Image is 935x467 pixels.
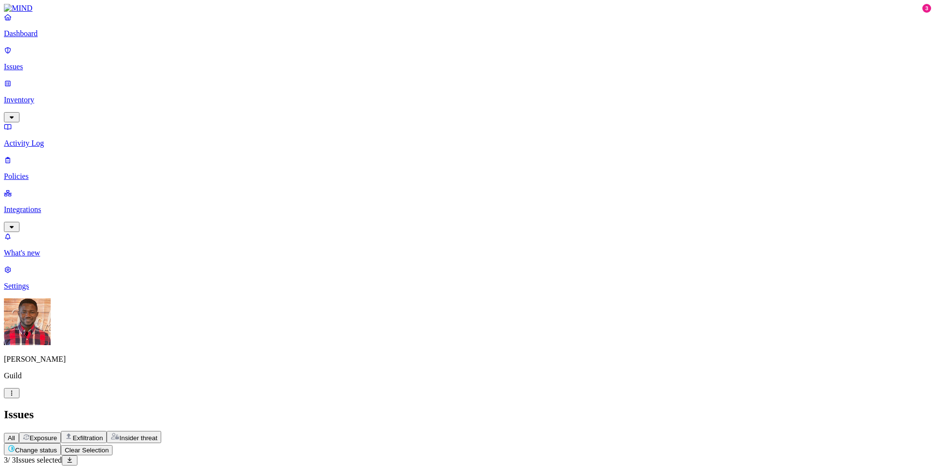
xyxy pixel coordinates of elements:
a: Dashboard [4,13,931,38]
a: MIND [4,4,931,13]
h2: Issues [4,408,931,421]
span: Exposure [30,434,57,442]
img: MIND [4,4,33,13]
div: 3 [922,4,931,13]
a: Issues [4,46,931,71]
span: Insider threat [119,434,157,442]
p: Settings [4,282,931,291]
img: Charles Sawadogo [4,298,51,345]
button: Clear Selection [61,445,112,455]
span: 3 [4,456,8,464]
img: status-in-progress [8,445,15,452]
p: Dashboard [4,29,931,38]
p: Inventory [4,96,931,104]
span: Exfiltration [73,434,103,442]
p: Activity Log [4,139,931,148]
p: Guild [4,371,931,380]
a: Inventory [4,79,931,121]
a: What's new [4,232,931,257]
button: Change status [4,443,61,455]
a: Policies [4,156,931,181]
span: / 3 Issues selected [4,456,62,464]
p: Issues [4,62,931,71]
a: Activity Log [4,122,931,148]
a: Integrations [4,189,931,231]
p: What's new [4,249,931,257]
p: [PERSON_NAME] [4,355,931,364]
span: All [8,434,15,442]
a: Settings [4,265,931,291]
p: Integrations [4,205,931,214]
p: Policies [4,172,931,181]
